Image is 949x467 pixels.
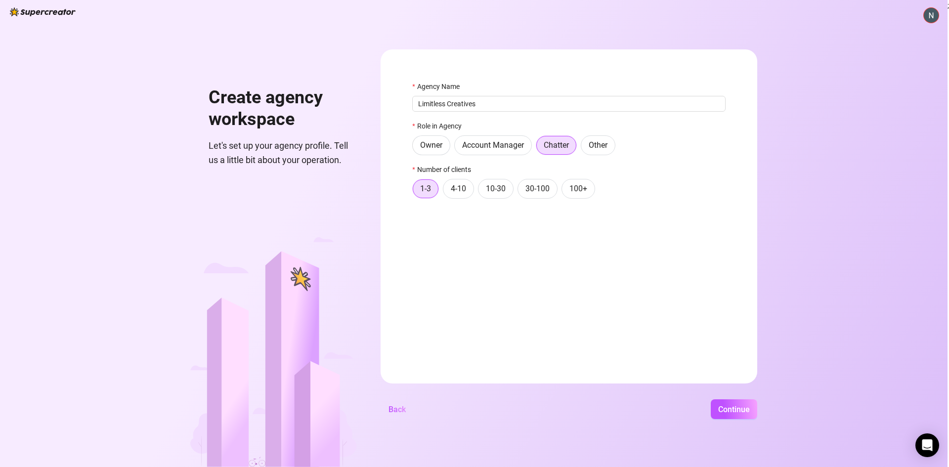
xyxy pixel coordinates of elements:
[412,81,466,92] label: Agency Name
[209,87,357,130] h1: Create agency workspace
[451,184,466,193] span: 4-10
[412,121,468,131] label: Role in Agency
[381,399,414,419] button: Back
[412,96,726,112] input: Agency Name
[924,8,939,23] img: ACg8ocIeK-BWjRe2CDUxCvc8a3Q5xL1eSkUebnSJeb_dDmEbySjaxG0=s96-c
[209,139,357,167] span: Let's set up your agency profile. Tell us a little bit about your operation.
[462,140,524,150] span: Account Manager
[711,399,757,419] button: Continue
[420,184,431,193] span: 1-3
[412,164,477,175] label: Number of clients
[718,405,750,414] span: Continue
[589,140,607,150] span: Other
[388,405,406,414] span: Back
[544,140,569,150] span: Chatter
[569,184,587,193] span: 100+
[420,140,442,150] span: Owner
[486,184,506,193] span: 10-30
[10,7,76,16] img: logo
[915,433,939,457] div: Open Intercom Messenger
[525,184,550,193] span: 30-100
